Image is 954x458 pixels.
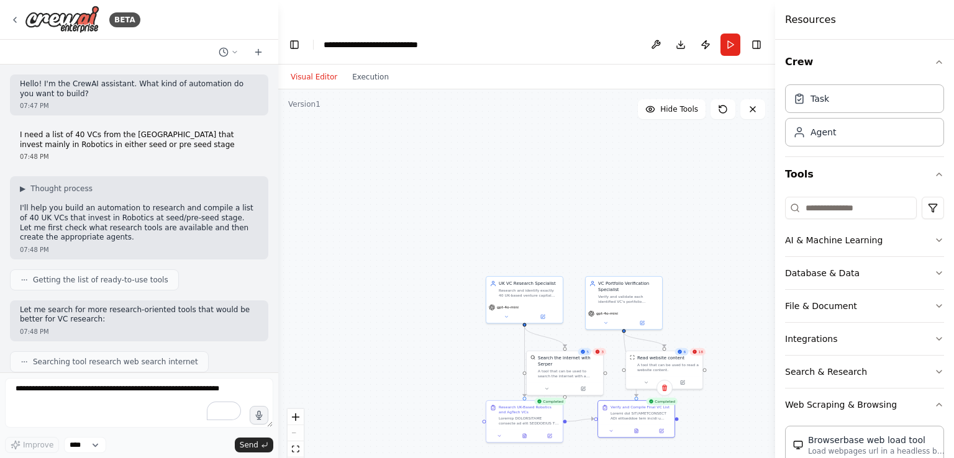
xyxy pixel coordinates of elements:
[538,355,599,367] div: Search the internet with Serper
[651,427,672,434] button: Open in side panel
[20,184,25,194] span: ▶
[637,362,699,372] div: A tool that can be used to read a website content.
[250,406,268,424] button: Click to speak your automation idea
[596,311,618,316] span: gpt-4o-mini
[497,305,519,310] span: gpt-4o-mini
[25,6,99,34] img: Logo
[288,409,304,425] button: zoom in
[240,440,258,450] span: Send
[625,319,660,326] button: Open in side panel
[811,92,829,105] div: Task
[601,349,604,354] span: 3
[214,45,243,60] button: Switch to previous chat
[522,326,528,397] g: Edge from 621f197c-24f9-4a1e-bec9-a8aa36ff24eb to 80b98658-45a3-4e62-9f56-4cd8a056f2de
[567,416,594,424] g: Edge from 80b98658-45a3-4e62-9f56-4cd8a056f2de to 9c0f4dad-786c-4b02-9cd5-800414f9a123
[248,45,268,60] button: Start a new chat
[665,379,701,386] button: Open in side panel
[288,99,320,109] div: Version 1
[23,440,53,450] span: Improve
[5,437,59,453] button: Improve
[499,416,559,426] div: Loremip DOLORSITAME consecte ad elit SEDDOEIUS TE incidid utlabor etdol mag aliquaenim ad minimve...
[785,224,944,256] button: AI & Machine Learning
[598,294,658,304] div: Verify and validate each identified VC's portfolio companies, headquarters location, and investme...
[235,438,273,452] button: Send
[288,441,304,457] button: fit view
[785,79,944,156] div: Crew
[785,356,944,388] button: Search & Research
[811,126,836,138] div: Agent
[526,351,604,396] div: 53SerperDevToolSearch the internet with SerperA tool that can be used to search the internet with...
[20,101,258,110] div: 07:47 PM
[586,349,589,354] span: 5
[793,440,803,450] img: BrowserbaseLoadTool
[539,432,560,439] button: Open in side panel
[286,36,303,53] button: Hide left sidebar
[808,446,945,456] p: Load webpages url in a headless browser using Browserbase and return the contents
[20,327,258,336] div: 07:48 PM
[621,333,668,347] g: Edge from 51af97a7-6d4e-4858-a709-d40f1c89b5c9 to 186006d0-362a-404c-9686-8bc9d77a3aa3
[522,326,568,347] g: Edge from 621f197c-24f9-4a1e-bec9-a8aa36ff24eb to 924fa958-1acd-4408-b867-5edb4dd6c54c
[20,204,258,242] p: I'll help you build an automation to research and compile a list of 40 UK VCs that invest in Robo...
[598,281,658,293] div: VC Portfolio Verification Specialist
[20,305,258,325] p: Let me search for more research-oriented tools that would be better for VC research:
[534,398,566,405] div: Completed
[660,104,698,114] span: Hide Tools
[345,70,396,84] button: Execution
[30,184,93,194] span: Thought process
[20,79,258,99] p: Hello! I'm the CrewAI assistant. What kind of automation do you want to build?
[20,130,258,150] p: I need a list of 40 VCs from the [GEOGRAPHIC_DATA] that invest mainly in Robotics in either seed ...
[638,99,706,119] button: Hide Tools
[585,276,663,330] div: VC Portfolio Verification SpecialistVerify and validate each identified VC's portfolio companies,...
[283,70,345,84] button: Visual Editor
[785,290,944,322] button: File & Document
[637,355,684,361] div: Read website content
[525,313,561,320] button: Open in side panel
[486,400,563,443] div: CompletedResearch UK-Based Robotics and AgTech VCsLoremip DOLORSITAME consecte ad elit SEDDOEIUS ...
[511,432,537,439] button: View output
[499,288,559,298] div: Research and identify exactly 40 UK-based venture capital firms with headquarters in the [GEOGRAP...
[499,281,559,287] div: UK VC Research Specialist
[33,357,198,367] span: Searching tool research web search internet
[646,398,678,405] div: Completed
[499,405,559,415] div: Research UK-Based Robotics and AgTech VCs
[566,385,601,392] button: Open in side panel
[785,388,944,421] button: Web Scraping & Browsing
[785,157,944,192] button: Tools
[611,405,670,410] div: Verify and Compile Final VC List
[748,36,765,53] button: Hide right sidebar
[623,427,649,434] button: View output
[808,434,945,446] div: Browserbase web load tool
[684,349,686,354] span: 6
[630,355,635,360] img: ScrapeWebsiteTool
[486,276,563,324] div: UK VC Research SpecialistResearch and identify exactly 40 UK-based venture capital firms with hea...
[20,245,258,254] div: 07:48 PM
[324,38,418,51] nav: breadcrumb
[5,378,273,428] textarea: To enrich screen reader interactions, please activate Accessibility in Grammarly extension settings
[597,400,675,438] div: CompletedVerify and Compile Final VC ListLoremi dol SIT/AMETCONSECT ADi elitseddoe tem incidi u l...
[656,380,673,396] button: Delete node
[785,323,944,355] button: Integrations
[785,257,944,289] button: Database & Data
[530,355,535,360] img: SerperDevTool
[33,275,168,285] span: Getting the list of ready-to-use tools
[611,411,671,421] div: Loremi dol SIT/AMETCONSECT ADi elitseddoe tem incidi u labor etdo ma 79-68 ALIQUAENI adminimve qu...
[621,333,640,397] g: Edge from 51af97a7-6d4e-4858-a709-d40f1c89b5c9 to 9c0f4dad-786c-4b02-9cd5-800414f9a123
[538,369,599,379] div: A tool that can be used to search the internet with a search_query. Supports different search typ...
[785,45,944,79] button: Crew
[20,152,258,161] div: 07:48 PM
[109,12,140,27] div: BETA
[785,12,836,27] h4: Resources
[625,351,703,390] div: 618ScrapeWebsiteToolRead website contentA tool that can be used to read a website content.
[698,349,703,354] span: 18
[20,184,93,194] button: ▶Thought process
